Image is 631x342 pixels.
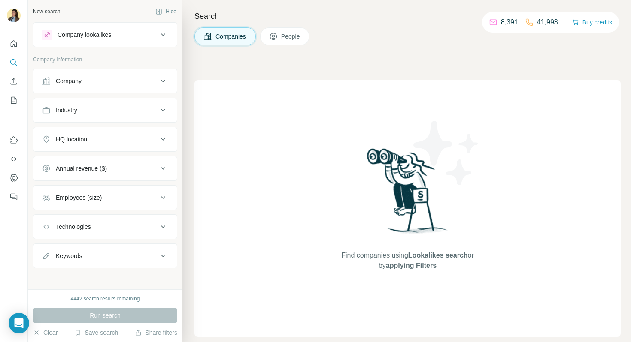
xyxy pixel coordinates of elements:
button: Company [33,71,177,91]
span: applying Filters [386,262,437,269]
button: Enrich CSV [7,74,21,89]
span: Companies [215,32,247,41]
button: Technologies [33,216,177,237]
span: People [281,32,301,41]
div: Technologies [56,222,91,231]
img: Surfe Illustration - Woman searching with binoculars [363,146,452,242]
div: Company [56,77,82,85]
button: Use Surfe on LinkedIn [7,132,21,148]
button: Quick start [7,36,21,51]
button: Save search [74,328,118,337]
div: New search [33,8,60,15]
div: Company lookalikes [58,30,111,39]
img: Avatar [7,9,21,22]
img: Surfe Illustration - Stars [408,114,485,192]
span: Lookalikes search [408,252,468,259]
button: Share filters [135,328,177,337]
h4: Search [194,10,621,22]
div: Open Intercom Messenger [9,313,29,333]
p: 8,391 [501,17,518,27]
div: Annual revenue ($) [56,164,107,173]
button: Search [7,55,21,70]
p: 41,993 [537,17,558,27]
span: Find companies using or by [339,250,476,271]
div: HQ location [56,135,87,144]
button: HQ location [33,129,177,150]
button: Industry [33,100,177,120]
button: Keywords [33,246,177,266]
button: Employees (size) [33,187,177,208]
button: Annual revenue ($) [33,158,177,179]
button: Dashboard [7,170,21,186]
button: My lists [7,93,21,108]
button: Hide [149,5,182,18]
div: Keywords [56,252,82,260]
div: Industry [56,106,77,114]
div: 4442 search results remaining [71,295,140,303]
button: Feedback [7,189,21,204]
button: Clear [33,328,58,337]
p: Company information [33,56,177,63]
div: Employees (size) [56,193,102,202]
button: Company lookalikes [33,24,177,45]
button: Buy credits [572,16,612,28]
button: Use Surfe API [7,151,21,167]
